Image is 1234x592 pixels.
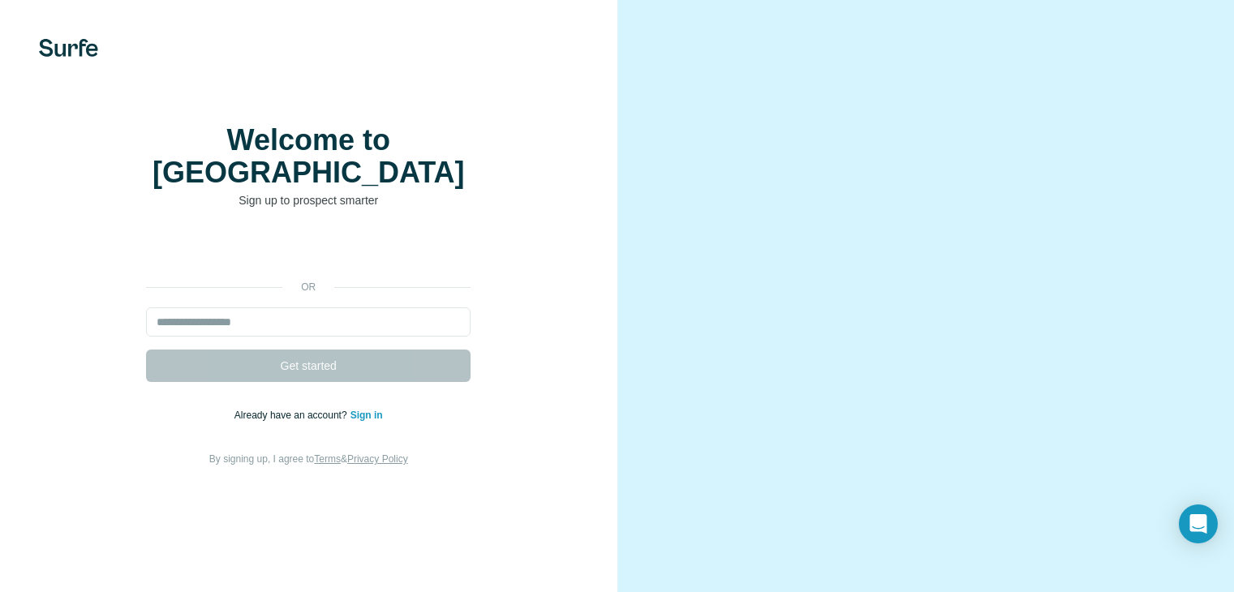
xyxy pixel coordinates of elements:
div: Open Intercom Messenger [1179,504,1218,543]
a: Terms [314,453,341,465]
span: Already have an account? [234,410,350,421]
p: or [282,280,334,294]
iframe: Sign in with Google Button [138,233,479,268]
span: By signing up, I agree to & [209,453,408,465]
p: Sign up to prospect smarter [146,192,471,208]
a: Sign in [350,410,383,421]
a: Privacy Policy [347,453,408,465]
h1: Welcome to [GEOGRAPHIC_DATA] [146,124,471,189]
img: Surfe's logo [39,39,98,57]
